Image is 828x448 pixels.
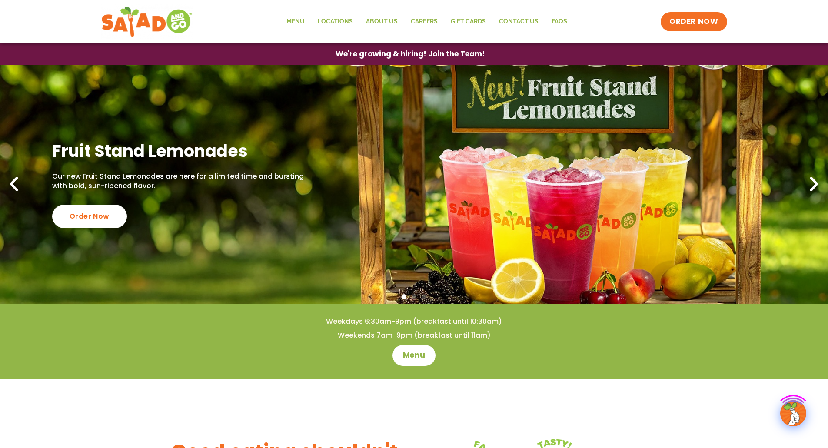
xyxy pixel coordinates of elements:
div: Previous slide [4,175,23,194]
a: FAQs [545,12,574,32]
h2: Fruit Stand Lemonades [52,140,308,162]
a: ORDER NOW [661,12,727,31]
span: Go to slide 2 [412,294,416,299]
span: Go to slide 1 [402,294,406,299]
div: Order Now [52,205,127,228]
span: Menu [403,350,425,361]
span: We're growing & hiring! Join the Team! [336,50,485,58]
a: We're growing & hiring! Join the Team! [323,44,498,64]
a: GIFT CARDS [444,12,492,32]
p: Our new Fruit Stand Lemonades are here for a limited time and bursting with bold, sun-ripened fla... [52,172,308,191]
a: Menu [392,345,436,366]
div: Next slide [805,175,824,194]
img: new-SAG-logo-768×292 [101,4,193,39]
a: Contact Us [492,12,545,32]
a: About Us [359,12,404,32]
nav: Menu [280,12,574,32]
a: Careers [404,12,444,32]
h4: Weekdays 6:30am-9pm (breakfast until 10:30am) [17,317,811,326]
span: ORDER NOW [669,17,718,27]
h4: Weekends 7am-9pm (breakfast until 11am) [17,331,811,340]
span: Go to slide 3 [422,294,426,299]
a: Menu [280,12,311,32]
a: Locations [311,12,359,32]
